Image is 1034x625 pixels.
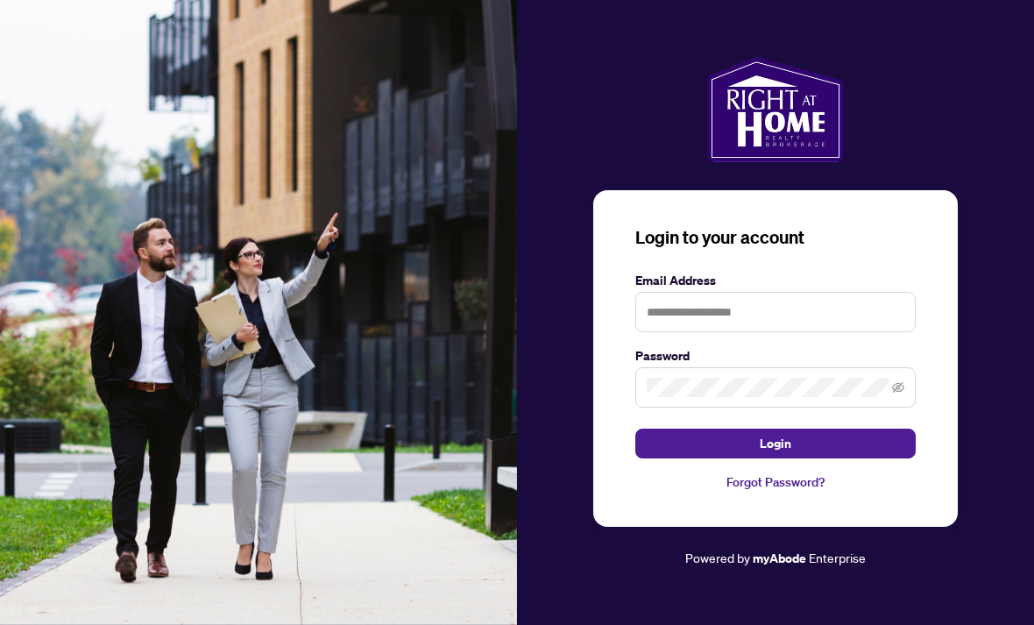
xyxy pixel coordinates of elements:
[635,429,916,458] button: Login
[707,57,843,162] img: ma-logo
[685,550,750,565] span: Powered by
[635,271,916,290] label: Email Address
[760,430,791,458] span: Login
[635,472,916,492] a: Forgot Password?
[892,381,904,394] span: eye-invisible
[635,225,916,250] h3: Login to your account
[753,549,806,568] a: myAbode
[635,346,916,366] label: Password
[809,550,866,565] span: Enterprise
